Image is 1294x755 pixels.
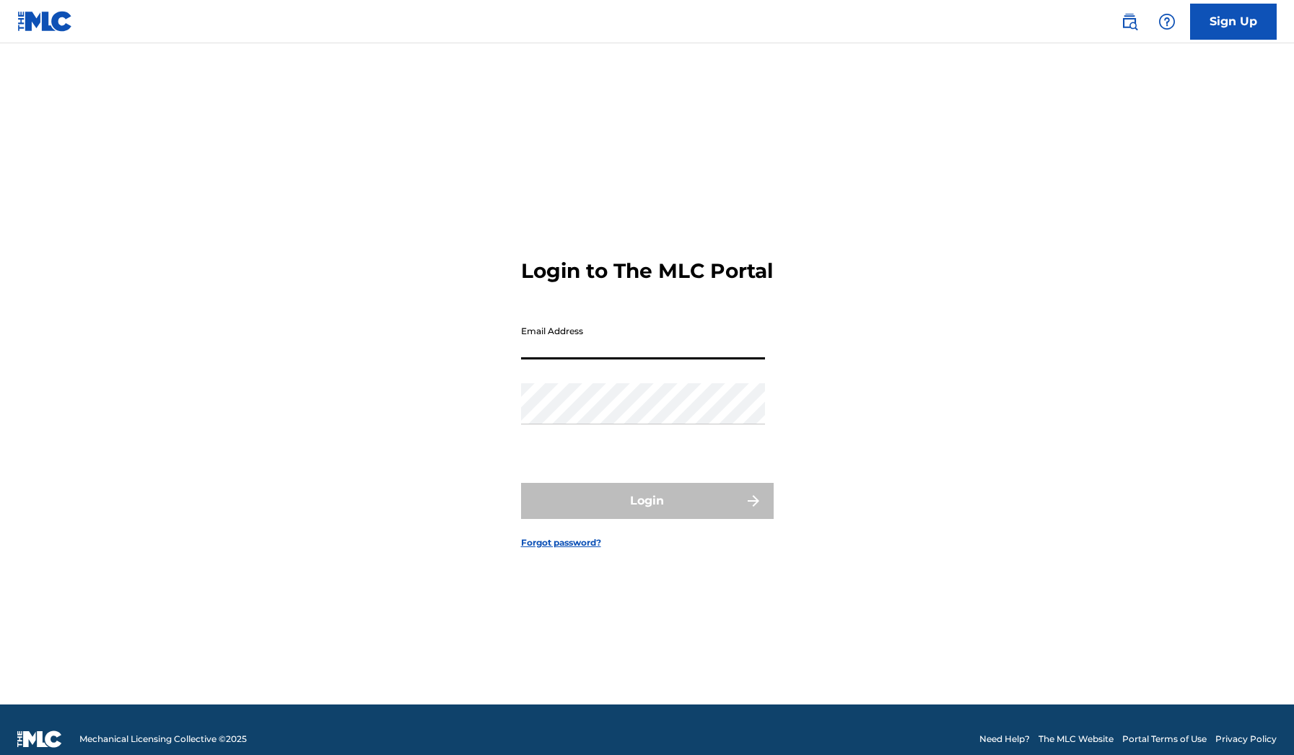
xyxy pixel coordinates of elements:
[1121,13,1138,30] img: search
[1222,686,1294,755] iframe: Chat Widget
[521,536,601,549] a: Forgot password?
[1122,733,1207,746] a: Portal Terms of Use
[79,733,247,746] span: Mechanical Licensing Collective © 2025
[1115,7,1144,36] a: Public Search
[1039,733,1114,746] a: The MLC Website
[521,258,773,284] h3: Login to The MLC Portal
[1190,4,1277,40] a: Sign Up
[1153,7,1181,36] div: Help
[979,733,1030,746] a: Need Help?
[1158,13,1176,30] img: help
[17,11,73,32] img: MLC Logo
[1215,733,1277,746] a: Privacy Policy
[17,730,62,748] img: logo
